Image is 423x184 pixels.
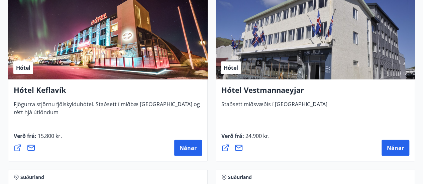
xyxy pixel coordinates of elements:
[14,85,202,100] h4: Hótel Keflavík
[221,132,270,145] span: Verð frá :
[14,101,200,121] span: Fjögurra stjörnu fjölskylduhótel. Staðsett í miðbæ [GEOGRAPHIC_DATA] og rétt hjá útlöndum
[221,101,327,113] span: Staðsett miðsvæðis í [GEOGRAPHIC_DATA]
[244,132,270,140] span: 24.900 kr.
[20,174,44,181] span: Suðurland
[228,174,252,181] span: Suðurland
[36,132,62,140] span: 15.800 kr.
[224,64,238,71] span: Hótel
[14,132,62,145] span: Verð frá :
[221,85,410,100] h4: Hótel Vestmannaeyjar
[174,140,202,156] button: Nánar
[16,64,30,71] span: Hótel
[180,144,197,152] span: Nánar
[382,140,409,156] button: Nánar
[387,144,404,152] span: Nánar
